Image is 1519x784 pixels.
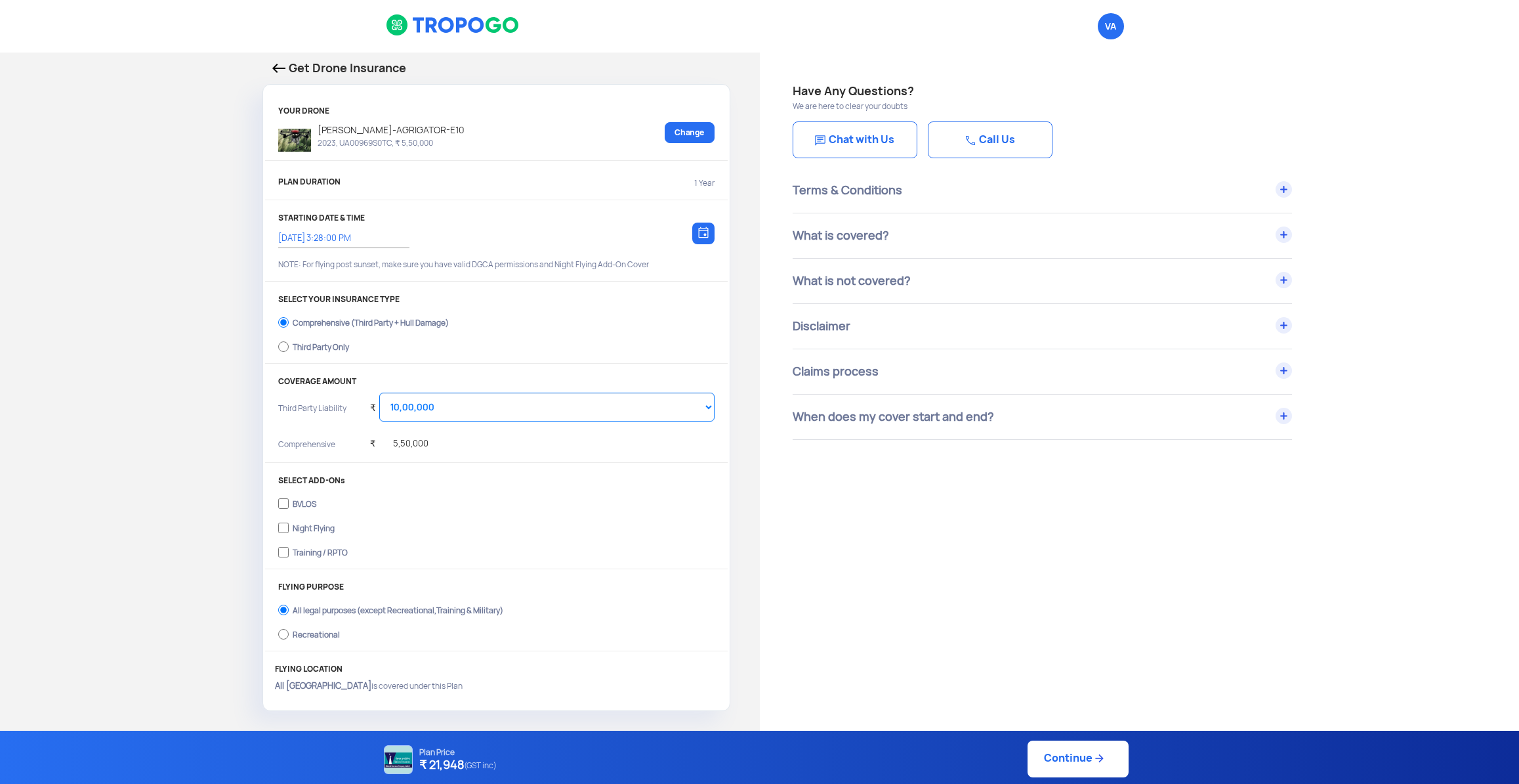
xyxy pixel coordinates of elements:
p: YOUR DRONE [278,106,715,116]
p: FLYING PURPOSE [278,582,715,592]
div: ₹ [370,386,376,422]
img: Drone type [278,129,311,152]
p: is covered under this Plan [275,680,718,692]
img: NATIONAL [384,745,413,774]
p: 1 Year [694,177,715,189]
div: ₹ 5,50,000 [370,422,428,458]
div: What is not covered? [793,259,1292,303]
input: Comprehensive (Third Party + Hull Damage) [278,313,289,332]
img: ic_arrow_forward_blue.svg [1092,752,1106,765]
img: Chat [965,135,976,146]
img: logoHeader.svg [386,14,520,36]
div: BVLOS [293,500,316,505]
p: Plan Price [419,748,497,757]
input: Third Party Only [278,338,289,356]
p: STARTING DATE & TIME [278,213,715,223]
p: FLYING LOCATION [275,664,718,674]
p: Dhaksha DH-AGRIGATOR-E10 [311,122,465,138]
h4: ₹ 21,948 [419,757,497,774]
strong: All [GEOGRAPHIC_DATA] [275,680,371,691]
p: Third Party Liability [278,403,360,432]
p: SELECT YOUR INSURANCE TYPE [278,295,715,304]
a: Call Us [928,121,1052,158]
p: 2023, UA00969S0TC, ₹ 5,50,000 [311,138,465,148]
img: Chat [815,135,825,146]
input: Training / RPTO [278,543,289,561]
p: PLAN DURATION [278,177,341,189]
div: Disclaimer [793,304,1292,349]
p: Get Drone Insurance [272,59,720,77]
div: All legal purposes (except Recreational,Training & Military) [293,606,503,611]
div: Third Party Only [293,343,349,348]
a: Chat with Us [793,121,917,158]
div: Recreational [293,630,340,636]
p: Comprehensive [278,439,360,458]
input: BVLOS [278,494,289,513]
p: SELECT ADD-ONs [278,476,715,485]
p: We are here to clear your doubts [793,100,1487,112]
a: Continue [1028,741,1129,777]
p: COVERAGE AMOUNT [278,377,715,386]
img: Back [272,64,285,73]
a: Change [665,122,715,143]
div: Comprehensive (Third Party + Hull Damage) [293,318,449,324]
div: Night Flying [293,524,335,529]
h4: Have Any Questions? [793,82,1487,100]
input: All legal purposes (except Recreational,Training & Military) [278,601,289,619]
img: calendar-icon [698,227,709,238]
div: When does my cover start and end? [793,395,1292,439]
span: (GST inc) [464,757,497,774]
input: Night Flying [278,519,289,537]
input: Recreational [278,625,289,643]
div: Terms & Conditions [793,168,1292,213]
p: NOTE: For flying post sunset, make sure you have valid DGCA permissions and Night Flying Add-On C... [278,259,715,271]
span: Vetrivel Arumugam [1098,13,1124,39]
div: What is covered? [793,213,1292,258]
div: Claims process [793,349,1292,394]
div: Training / RPTO [293,548,348,554]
